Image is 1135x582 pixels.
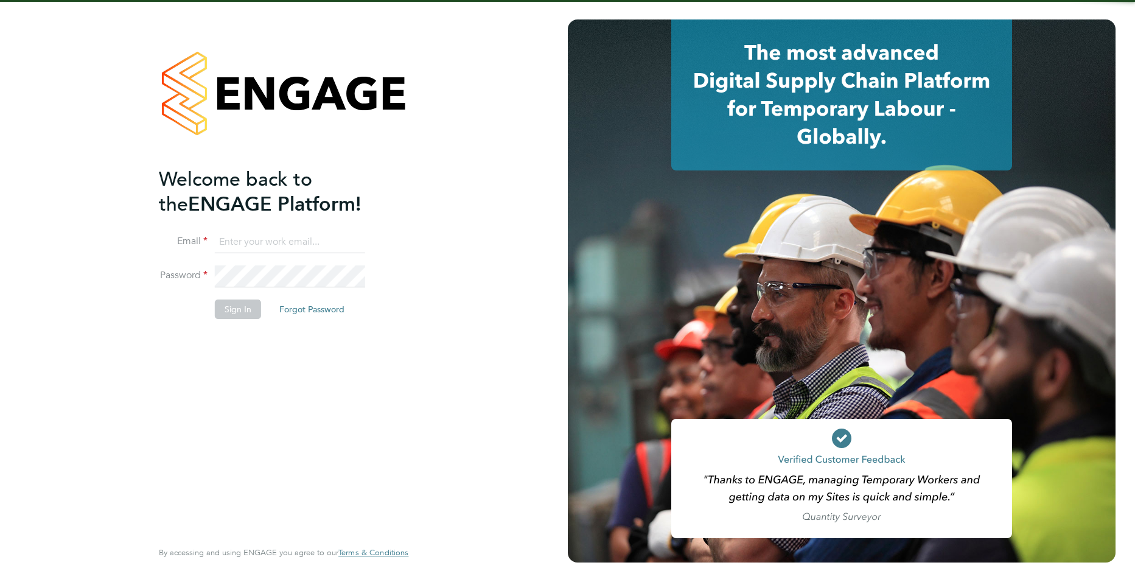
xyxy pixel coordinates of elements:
[159,235,208,248] label: Email
[159,167,396,217] h2: ENGAGE Platform!
[215,231,365,253] input: Enter your work email...
[215,300,261,319] button: Sign In
[159,269,208,282] label: Password
[159,547,408,558] span: By accessing and using ENGAGE you agree to our
[270,300,354,319] button: Forgot Password
[338,548,408,558] a: Terms & Conditions
[159,167,312,216] span: Welcome back to the
[338,547,408,558] span: Terms & Conditions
